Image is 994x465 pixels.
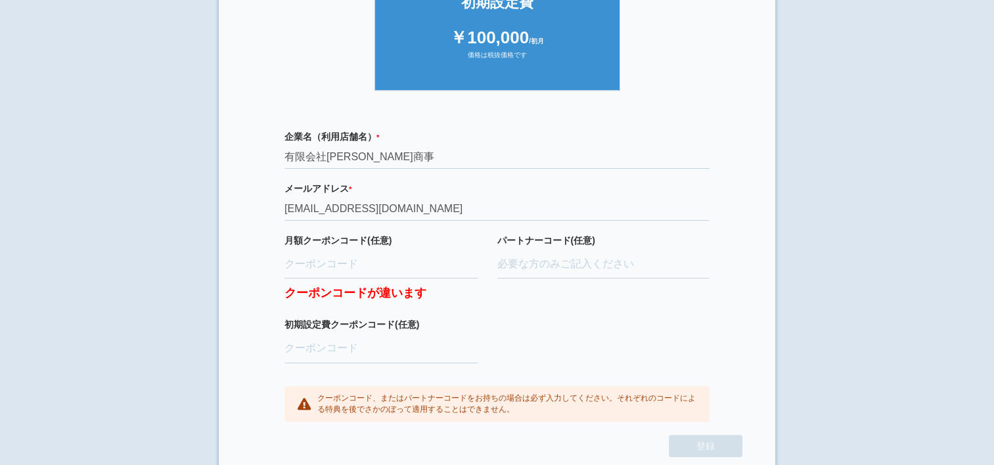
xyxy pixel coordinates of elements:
[284,234,478,247] label: 月額クーポンコード(任意)
[497,250,710,279] input: 必要な方のみご記入ください
[669,435,742,457] button: 登録
[284,250,478,279] input: クーポンコード
[284,182,710,195] label: メールアドレス
[529,37,544,45] span: /初月
[284,278,478,301] label: クーポンコードが違います
[317,393,696,415] p: クーポンコード、またはパートナーコードをお持ちの場合は必ず入力してください。それぞれのコードによる特典を後でさかのぼって適用することはできません。
[388,51,606,70] div: 価格は税抜価格です
[284,130,710,143] label: 企業名（利用店舗名）
[497,234,710,247] label: パートナーコード(任意)
[284,334,478,363] input: クーポンコード
[284,318,478,331] label: 初期設定費クーポンコード(任意)
[388,26,606,50] div: ￥100,000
